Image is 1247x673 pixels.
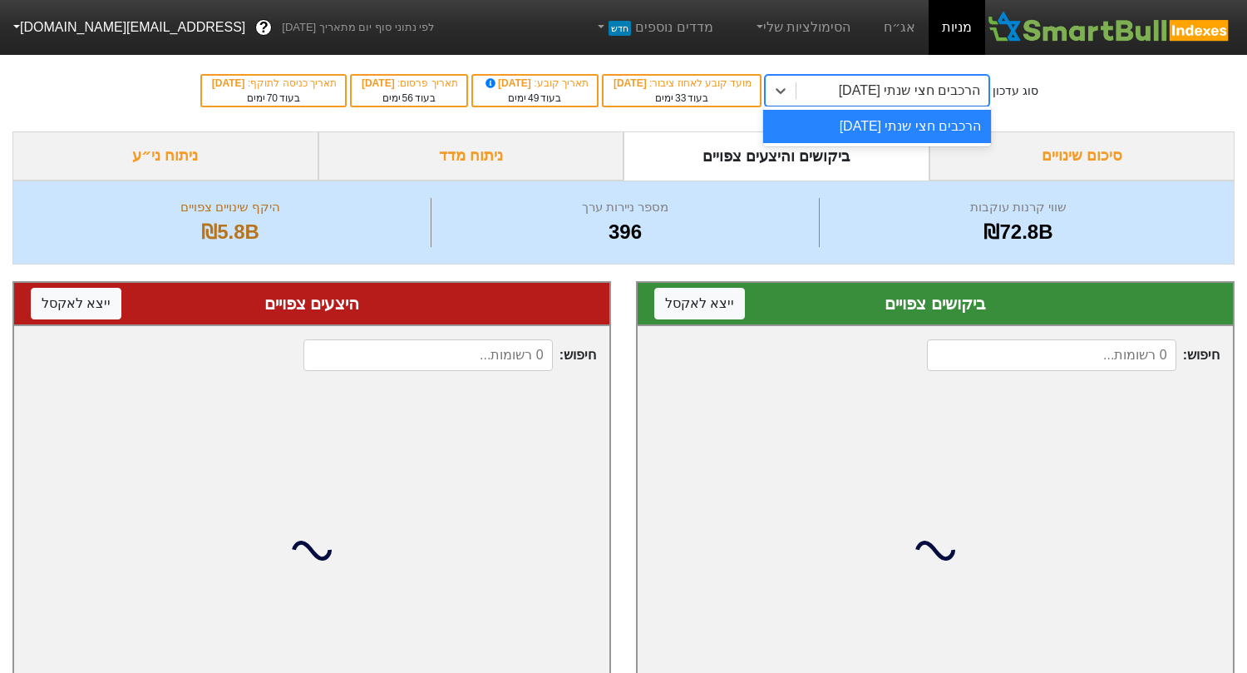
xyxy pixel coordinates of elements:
div: תאריך פרסום : [360,76,458,91]
div: בעוד ימים [210,91,337,106]
span: חיפוש : [927,339,1220,371]
div: היצעים צפויים [31,291,593,316]
div: ביקושים צפויים [654,291,1216,316]
button: ייצא לאקסל [31,288,121,319]
div: תאריך כניסה לתוקף : [210,76,337,91]
span: ? [259,17,269,39]
img: loading... [915,531,955,571]
div: בעוד ימים [612,91,752,106]
div: בעוד ימים [360,91,458,106]
div: הרכבים חצי שנתי [DATE] [839,81,981,101]
div: תאריך קובע : [481,76,589,91]
span: [DATE] [483,77,535,89]
div: מספר ניירות ערך [436,198,815,217]
span: 56 [402,92,413,104]
div: סוג עדכון [993,82,1038,100]
div: 396 [436,217,815,247]
div: שווי קרנות עוקבות [824,198,1213,217]
input: 0 רשומות... [927,339,1176,371]
div: מועד קובע לאחוז ציבור : [612,76,752,91]
a: מדדים נוספיםחדש [588,11,720,44]
div: ביקושים והיצעים צפויים [623,131,929,181]
img: loading... [292,531,332,571]
div: היקף שינויים צפויים [34,198,426,217]
button: ייצא לאקסל [654,288,745,319]
img: SmartBull [985,11,1234,44]
div: ₪5.8B [34,217,426,247]
span: חיפוש : [303,339,596,371]
div: סיכום שינויים [929,131,1235,181]
div: ניתוח ני״ע [12,131,318,181]
span: לפי נתוני סוף יום מתאריך [DATE] [282,19,434,36]
span: 70 [267,92,278,104]
a: הסימולציות שלי [747,11,858,44]
span: 49 [528,92,539,104]
div: ₪72.8B [824,217,1213,247]
span: חדש [609,21,631,36]
div: הרכבים חצי שנתי [DATE] [763,110,991,143]
input: 0 רשומות... [303,339,553,371]
div: ניתוח מדד [318,131,624,181]
span: [DATE] [212,77,248,89]
span: 33 [675,92,686,104]
span: [DATE] [614,77,649,89]
span: [DATE] [362,77,397,89]
div: בעוד ימים [481,91,589,106]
